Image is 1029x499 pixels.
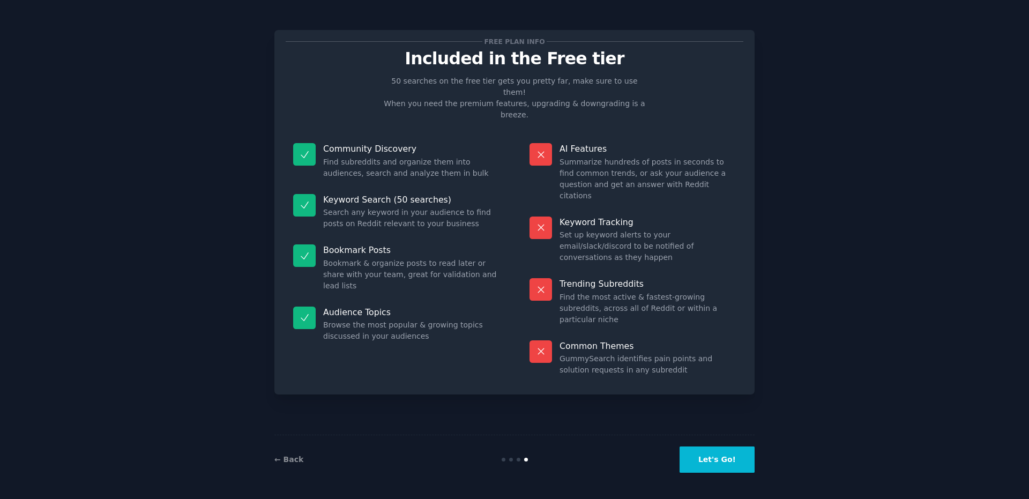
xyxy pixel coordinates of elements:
dd: Bookmark & organize posts to read later or share with your team, great for validation and lead lists [323,258,499,292]
dd: Find the most active & fastest-growing subreddits, across all of Reddit or within a particular niche [560,292,736,325]
p: 50 searches on the free tier gets you pretty far, make sure to use them! When you need the premiu... [379,76,650,121]
a: ← Back [274,455,303,464]
p: Included in the Free tier [286,49,743,68]
p: Keyword Search (50 searches) [323,194,499,205]
p: Common Themes [560,340,736,352]
p: Community Discovery [323,143,499,154]
p: Trending Subreddits [560,278,736,289]
p: Bookmark Posts [323,244,499,256]
dd: Find subreddits and organize them into audiences, search and analyze them in bulk [323,157,499,179]
p: Audience Topics [323,307,499,318]
dd: Summarize hundreds of posts in seconds to find common trends, or ask your audience a question and... [560,157,736,202]
dd: Search any keyword in your audience to find posts on Reddit relevant to your business [323,207,499,229]
dd: Browse the most popular & growing topics discussed in your audiences [323,319,499,342]
button: Let's Go! [680,446,755,473]
dd: Set up keyword alerts to your email/slack/discord to be notified of conversations as they happen [560,229,736,263]
span: Free plan info [482,36,547,47]
p: AI Features [560,143,736,154]
dd: GummySearch identifies pain points and solution requests in any subreddit [560,353,736,376]
p: Keyword Tracking [560,217,736,228]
